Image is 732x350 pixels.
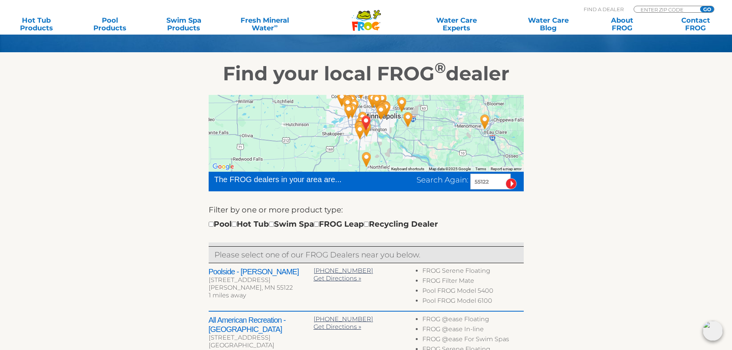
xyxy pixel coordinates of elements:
span: Search Again: [417,175,468,184]
img: openIcon [703,321,723,341]
div: Minnesota Hot Tubs - Lakeville - 7 miles away. [351,121,369,142]
li: FROG @ease In-line [422,325,523,335]
a: Water CareBlog [520,17,577,32]
div: Poolwerx - Burnsville - 6 miles away. [350,118,368,139]
div: All Poolside Services Inc - 17 miles away. [368,91,386,112]
a: [PHONE_NUMBER] [314,267,373,274]
div: Twin City Jacuzzi - Saint Louis Park - 14 miles away. [345,96,363,117]
div: Poolwerx - Minnetonka - 15 miles away. [340,101,358,122]
div: Poolwerx - Hudson - 28 miles away. [393,94,411,115]
div: Poolside - Eagan - 1 miles away. [357,113,375,134]
div: The FROG dealers in your area are... [214,174,369,185]
div: MinnSpas - 4 miles away. [358,119,375,139]
img: Google [211,162,236,172]
div: [PERSON_NAME], MN 55122 [209,284,314,292]
a: [PHONE_NUMBER] [314,315,373,323]
a: Report a map error [491,167,521,171]
div: Arctic Spas Midwest Water - 26 miles away. [358,149,375,170]
li: Pool FROG Model 5400 [422,287,523,297]
div: All American Recreation - Little Canada - 16 miles away. [364,90,382,111]
div: [STREET_ADDRESS] [209,276,314,284]
div: Pool Hot Tub Swim Spa FROG Leap Recycling Dealer [209,218,438,230]
div: The Showroom - 13 miles away. [372,102,390,123]
a: Fresh MineralWater∞ [229,17,300,32]
div: Blue Water Pools & Spas - 24 miles away. [333,89,351,109]
a: PoolProducts [81,17,139,32]
button: Keyboard shortcuts [391,166,424,172]
a: Get Directions » [314,275,361,282]
span: Map data ©2025 Google [429,167,471,171]
div: Minnesota Hot Tubs - Lake Elmo - 17 miles away. [377,98,395,119]
input: Zip Code Form [640,6,692,13]
div: [STREET_ADDRESS] [209,334,314,342]
li: FROG @ease Floating [422,315,523,325]
li: FROG Serene Floating [422,267,523,277]
li: FROG @ease For Swim Spas [422,335,523,345]
div: Cal Spas of Woodbury - 16 miles away. [375,98,392,119]
sup: ∞ [274,23,278,29]
div: Valley Pools & Spas - Burnsville - 4 miles away. [352,114,370,135]
div: Twin City Jacuzzi - Burnsville - 5 miles away. [351,118,369,138]
div: Spa Stores / Cal Spas - 18 miles away. [339,95,357,115]
div: Custom Pools - Hopkins - 13 miles away. [344,100,361,121]
div: EAGAN, MN 55122 [357,113,375,133]
h2: Find your local FROG dealer [130,62,603,85]
h2: All American Recreation - [GEOGRAPHIC_DATA] [209,315,314,334]
sup: ® [435,59,446,76]
div: Splash Zone Pool & Spa - 29 miles away. [399,109,417,130]
a: Get Directions » [314,323,361,330]
div: [GEOGRAPHIC_DATA] [209,342,314,349]
div: Hot Spring Spas of Woodbury - 17 miles away. [377,99,395,119]
h2: Poolside - [PERSON_NAME] [209,267,314,276]
div: Swimrite Pools & Spas - Eau Claire - 83 miles away. [476,111,494,132]
div: All American Recreation - Bloomington - 3 miles away. [354,109,372,129]
li: FROG Filter Mate [422,277,523,287]
a: ContactFROG [667,17,724,32]
span: 1 miles away [209,292,246,299]
input: Submit [506,178,517,189]
label: Filter by one or more product type: [209,204,343,216]
a: AboutFROG [593,17,651,32]
a: Hot TubProducts [8,17,65,32]
div: Hot Spring Spas of Burnsville - 6 miles away. [351,118,369,139]
a: Terms (opens in new tab) [475,167,486,171]
a: Water CareExperts [410,17,503,32]
input: GO [700,6,714,12]
p: Find A Dealer [584,6,624,13]
a: Swim SpaProducts [155,17,212,32]
p: Please select one of our FROG Dealers near you below. [214,249,518,261]
div: Poolwerx - Woodbury - 14 miles away. [373,101,391,121]
a: Open this area in Google Maps (opens a new window) [211,162,236,172]
li: Pool FROG Model 6100 [422,297,523,307]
